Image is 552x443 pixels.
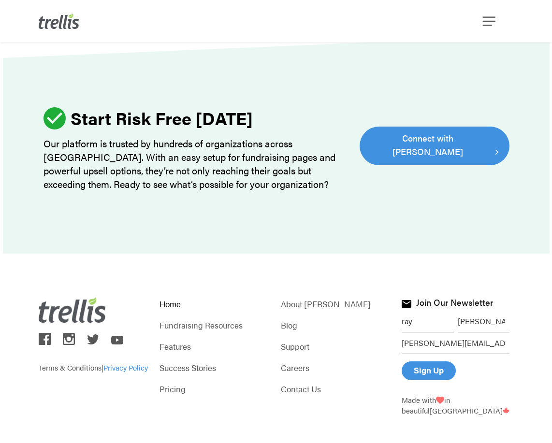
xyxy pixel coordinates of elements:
[281,297,392,311] a: About [PERSON_NAME]
[416,298,493,310] h4: Join Our Newsletter
[160,382,271,396] a: Pricing
[281,318,392,332] a: Blog
[402,361,456,380] input: Sign Up
[281,340,392,353] a: Support
[402,395,513,416] p: Made with in beautiful
[281,382,392,396] a: Contact Us
[39,333,51,345] img: trellis on facebook
[39,297,106,323] img: Trellis Logo
[160,297,271,311] a: Home
[503,407,509,414] img: Trellis - Canada
[44,137,350,191] p: Our platform is trusted by hundreds of organizations across [GEOGRAPHIC_DATA]. With an easy setup...
[402,311,453,332] input: First Name
[71,105,253,130] strong: Start Risk Free [DATE]
[402,332,509,354] input: Enter your email address
[160,318,271,332] a: Fundraising Resources
[160,340,271,353] a: Features
[367,131,488,158] span: Connect with [PERSON_NAME]
[436,397,444,404] img: Love From Trellis
[39,348,150,373] p: |
[430,405,509,415] span: [GEOGRAPHIC_DATA]
[39,362,102,372] a: Terms & Conditions
[44,107,66,129] img: ic_check_circle_46.svg
[87,334,99,344] img: trellis on twitter
[402,300,411,308] img: Join Trellis Newsletter
[458,311,509,332] input: Last Name
[360,127,509,165] a: Connect with [PERSON_NAME]
[485,16,495,26] a: Navigation Menu
[160,361,271,374] a: Success Stories
[281,361,392,374] a: Careers
[103,362,148,372] a: Privacy Policy
[63,333,75,345] img: trellis on instagram
[111,336,123,344] img: trellis on youtube
[39,14,79,29] img: Trellis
